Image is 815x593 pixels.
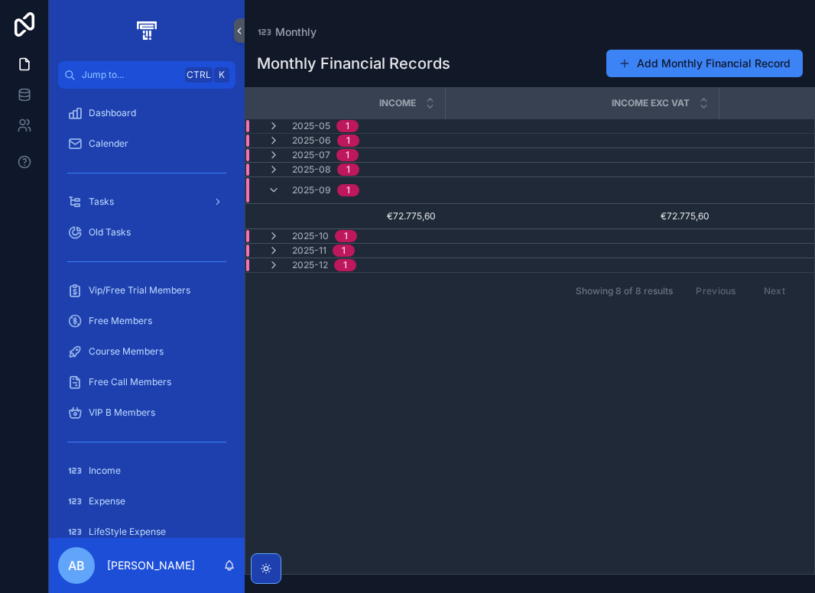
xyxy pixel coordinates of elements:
a: Dashboard [58,99,235,127]
span: Expense [89,495,125,507]
div: 1 [346,164,350,176]
span: AB [68,556,85,575]
span: Income [379,97,416,109]
span: Monthly [275,24,317,40]
div: 1 [346,149,349,161]
a: LifeStyle Expense [58,518,235,546]
div: 1 [342,245,346,257]
span: 2025-06 [292,134,331,147]
p: [PERSON_NAME] [107,558,195,573]
button: Add Monthly Financial Record [606,50,803,77]
span: VIP B Members [89,407,155,419]
a: Monthly [257,24,317,40]
button: Jump to...CtrlK [58,61,235,89]
span: Dashboard [89,107,136,119]
span: Showing 8 of 8 results [576,285,673,297]
span: LifeStyle Expense [89,526,166,538]
a: Free Call Members [58,368,235,396]
span: Ctrl [185,67,213,83]
span: 2025-09 [292,184,331,196]
span: Tasks [89,196,114,208]
span: 2025-11 [292,245,326,257]
span: K [216,69,228,81]
span: Old Tasks [89,226,131,238]
span: Free Call Members [89,376,171,388]
a: Tasks [58,188,235,215]
a: €72.775,60 [454,210,709,222]
span: Income exc VAT [612,97,690,109]
span: 2025-07 [292,149,330,161]
a: €72.775,60 [264,210,436,222]
a: Income [58,457,235,484]
a: Free Members [58,307,235,335]
div: 1 [343,259,347,271]
div: 1 [344,230,348,242]
span: Calender [89,138,128,150]
div: 1 [346,120,349,132]
a: Old Tasks [58,219,235,246]
span: Vip/Free Trial Members [89,284,190,296]
a: Course Members [58,338,235,365]
a: Expense [58,488,235,515]
a: Vip/Free Trial Members [58,277,235,304]
div: 1 [346,134,350,147]
span: 2025-10 [292,230,329,242]
div: scrollable content [49,89,245,538]
a: Calender [58,130,235,157]
span: Course Members [89,345,164,358]
span: 2025-08 [292,164,331,176]
span: 2025-05 [292,120,330,132]
span: 2025-12 [292,259,328,271]
span: Income [89,465,121,477]
span: Free Members [89,315,152,327]
img: App logo [134,18,159,43]
div: 1 [346,184,350,196]
h1: Monthly Financial Records [257,53,450,74]
span: Jump to... [82,69,179,81]
a: VIP B Members [58,399,235,426]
